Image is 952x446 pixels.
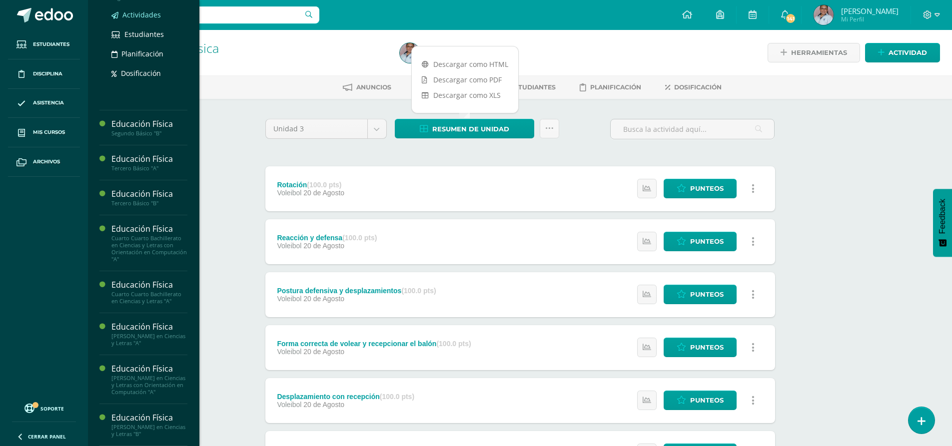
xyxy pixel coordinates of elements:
[266,119,386,138] a: Unidad 3
[273,119,360,138] span: Unidad 3
[865,43,940,62] a: Actividad
[33,40,69,48] span: Estudiantes
[785,13,796,24] span: 141
[303,401,344,409] span: 20 de Agosto
[111,67,187,79] a: Dosificación
[121,68,161,78] span: Dosificación
[938,199,947,234] span: Feedback
[111,153,187,165] div: Educación Física
[8,118,80,147] a: Mis cursos
[8,30,80,59] a: Estudiantes
[111,118,187,130] div: Educación Física
[307,181,341,189] strong: (100.0 pts)
[277,348,301,356] span: Voleibol
[889,43,927,62] span: Actividad
[33,99,64,107] span: Asistencia
[28,433,66,440] span: Cerrar panel
[111,412,187,424] div: Educación Física
[94,6,319,23] input: Busca un usuario...
[303,242,344,250] span: 20 de Agosto
[690,338,724,357] span: Punteos
[111,375,187,396] div: [PERSON_NAME] en Ciencias y Letras con Orientación en Computación "A"
[343,79,391,95] a: Anuncios
[111,412,187,438] a: Educación Física[PERSON_NAME] en Ciencias y Letras "B"
[395,119,534,138] a: Resumen de unidad
[841,6,899,16] span: [PERSON_NAME]
[111,130,187,137] div: Segundo Básico "B"
[356,83,391,91] span: Anuncios
[432,120,509,138] span: Resumen de unidad
[664,232,737,251] a: Punteos
[303,348,344,356] span: 20 de Agosto
[121,49,163,58] span: Planificación
[8,59,80,89] a: Disciplina
[277,393,414,401] div: Desplazamiento con recepción
[111,333,187,347] div: [PERSON_NAME] en Ciencias y Letras "A"
[665,79,722,95] a: Dosificación
[277,242,301,250] span: Voleibol
[690,179,724,198] span: Punteos
[510,83,556,91] span: Estudiantes
[664,179,737,198] a: Punteos
[277,234,377,242] div: Reacción y defensa
[111,363,187,396] a: Educación Física[PERSON_NAME] en Ciencias y Letras con Orientación en Computación "A"
[111,279,187,305] a: Educación FísicaCuarto Cuarto Bachillerato en Ciencias y Letras "A"
[12,401,76,415] a: Soporte
[111,188,187,207] a: Educación FísicaTercero Básico "B"
[412,72,518,87] a: Descargar como PDF
[111,48,187,59] a: Planificación
[496,79,556,95] a: Estudiantes
[277,287,436,295] div: Postura defensiva y desplazamientos
[611,119,774,139] input: Busca la actividad aquí...
[768,43,860,62] a: Herramientas
[580,79,641,95] a: Planificación
[277,401,301,409] span: Voleibol
[412,56,518,72] a: Descargar como HTML
[111,321,187,347] a: Educación Física[PERSON_NAME] en Ciencias y Letras "A"
[412,87,518,103] a: Descargar como XLS
[111,424,187,438] div: [PERSON_NAME] en Ciencias y Letras "B"
[674,83,722,91] span: Dosificación
[124,29,164,39] span: Estudiantes
[111,223,187,235] div: Educación Física
[111,291,187,305] div: Cuarto Cuarto Bachillerato en Ciencias y Letras "A"
[111,279,187,291] div: Educación Física
[122,10,161,19] span: Actividades
[342,234,377,242] strong: (100.0 pts)
[690,232,724,251] span: Punteos
[664,285,737,304] a: Punteos
[664,391,737,410] a: Punteos
[303,189,344,197] span: 20 de Agosto
[33,128,65,136] span: Mis cursos
[111,9,187,20] a: Actividades
[841,15,899,23] span: Mi Perfil
[111,363,187,375] div: Educación Física
[401,287,436,295] strong: (100.0 pts)
[40,405,64,412] span: Soporte
[111,153,187,172] a: Educación FísicaTercero Básico "A"
[277,181,344,189] div: Rotación
[590,83,641,91] span: Planificación
[303,295,344,303] span: 20 de Agosto
[126,55,388,64] div: Primero Básico 'B'
[111,235,187,263] div: Cuarto Cuarto Bachillerato en Ciencias y Letras con Orientación en Computación "A"
[277,189,301,197] span: Voleibol
[111,223,187,263] a: Educación FísicaCuarto Cuarto Bachillerato en Ciencias y Letras con Orientación en Computación "A"
[111,28,187,40] a: Estudiantes
[664,338,737,357] a: Punteos
[8,147,80,177] a: Archivos
[126,41,388,55] h1: Educación Física
[111,321,187,333] div: Educación Física
[933,189,952,257] button: Feedback - Mostrar encuesta
[33,70,62,78] span: Disciplina
[277,340,471,348] div: Forma correcta de volear y recepcionar el balón
[814,5,834,25] img: f65488749c055603d59be06c556674dc.png
[690,391,724,410] span: Punteos
[111,200,187,207] div: Tercero Básico "B"
[111,188,187,200] div: Educación Física
[8,89,80,118] a: Asistencia
[111,165,187,172] div: Tercero Básico "A"
[111,118,187,137] a: Educación FísicaSegundo Básico "B"
[380,393,414,401] strong: (100.0 pts)
[277,295,301,303] span: Voleibol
